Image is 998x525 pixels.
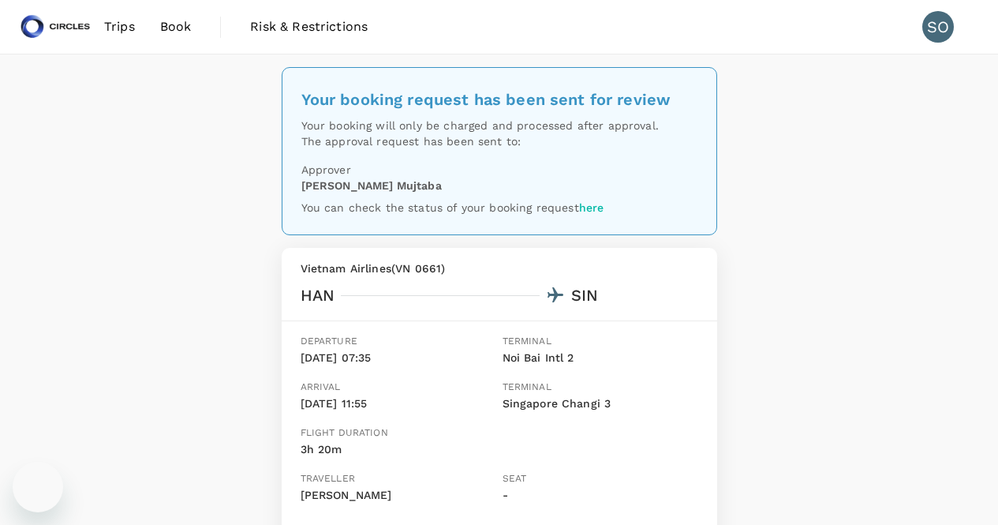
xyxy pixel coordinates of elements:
img: Circles [19,9,92,44]
p: Terminal [503,380,698,396]
p: Departure [301,334,496,350]
p: [DATE] 11:55 [301,396,496,413]
p: Flight duration [301,426,388,441]
span: Risk & Restrictions [250,17,368,36]
span: Trips [104,17,135,36]
div: SIN [571,283,598,308]
p: The approval request has been sent to: [301,133,697,149]
p: Traveller [301,471,496,487]
p: Your booking will only be charged and processed after approval. [301,118,697,133]
p: - [503,487,698,504]
iframe: Button to launch messaging window [13,462,63,512]
p: Seat [503,471,698,487]
div: Your booking request has been sent for review [301,87,697,112]
span: Book [160,17,192,36]
p: Arrival [301,380,496,396]
div: SO [922,11,954,43]
p: 3h 20m [301,441,388,459]
p: Approver [301,162,697,178]
a: here [579,201,604,214]
p: Noi Bai Intl 2 [503,350,698,367]
div: HAN [301,283,335,308]
p: You can check the status of your booking request [301,200,697,216]
p: Singapore Changi 3 [503,396,698,413]
p: Vietnam Airlines ( VN 0661 ) [301,261,698,276]
p: [PERSON_NAME] [301,487,496,504]
p: Terminal [503,334,698,350]
p: [PERSON_NAME] Mujtaba [301,178,442,193]
p: [DATE] 07:35 [301,350,496,367]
